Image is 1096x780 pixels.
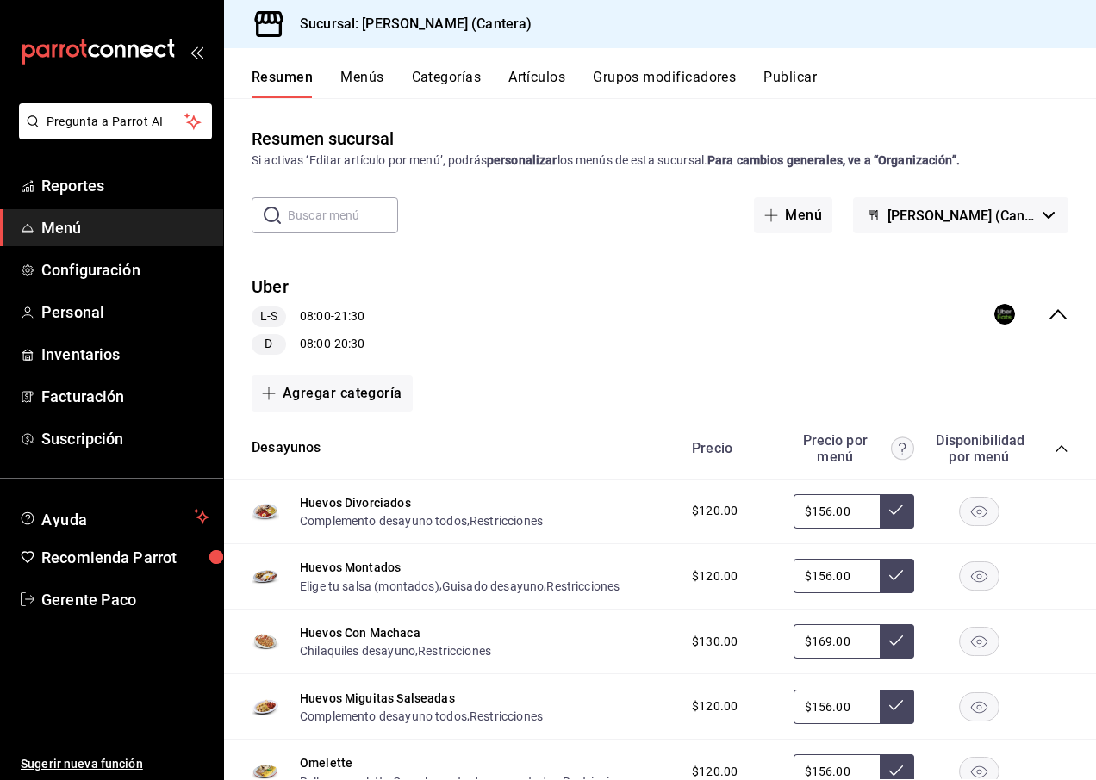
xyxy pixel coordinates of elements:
[794,690,880,724] input: Sin ajuste
[258,335,279,353] span: D
[21,755,209,773] span: Sugerir nueva función
[692,502,738,520] span: $120.00
[707,153,960,167] strong: Para cambios generales, ve a “Organización”.
[252,498,279,525] img: Preview
[252,562,279,590] img: Preview
[300,576,620,594] div: , ,
[41,506,187,527] span: Ayuda
[412,69,482,98] button: Categorías
[252,152,1068,170] div: Si activas ‘Editar artículo por menú’, podrás los menús de esta sucursal.
[300,559,401,576] button: Huevos Montados
[300,690,455,707] button: Huevos Miguitas Salseadas
[252,628,279,655] img: Preview
[19,103,212,139] button: Pregunta a Parrot AI
[252,334,364,355] div: 08:00 - 20:30
[41,174,209,197] span: Reportes
[1055,442,1068,455] button: collapse-category-row
[470,512,543,529] button: Restricciones
[190,45,203,59] button: open_drawer_menu
[224,261,1096,368] div: collapse-menu-row
[300,624,420,641] button: Huevos Con Machaca
[252,126,394,152] div: Resumen sucursal
[300,641,491,659] div: ,
[286,14,532,34] h3: Sucursal: [PERSON_NAME] (Cantera)
[41,427,209,450] span: Suscripción
[794,494,880,529] input: Sin ajuste
[675,440,785,456] div: Precio
[300,511,543,529] div: ,
[252,693,279,721] img: Preview
[288,198,398,232] input: Buscar menú
[300,494,411,511] button: Huevos Divorciados
[794,559,880,593] input: Sin ajuste
[252,375,413,412] button: Agregar categoría
[47,113,185,131] span: Pregunta a Parrot AI
[300,708,467,725] button: Complemento desayuno todos
[692,697,738,715] span: $120.00
[300,512,467,529] button: Complemento desayuno todos
[418,642,491,659] button: Restricciones
[593,69,736,98] button: Grupos modificadores
[546,578,620,595] button: Restricciones
[252,275,289,300] button: Uber
[794,624,880,659] input: Sin ajuste
[763,69,817,98] button: Publicar
[252,306,364,327] div: 08:00 - 21:30
[41,546,209,569] span: Recomienda Parrot
[41,343,209,366] span: Inventarios
[936,432,1022,465] div: Disponibilidad por menú
[794,432,914,465] div: Precio por menú
[300,754,352,771] button: Omelette
[754,197,832,233] button: Menú
[253,307,284,325] span: L-S
[487,153,557,167] strong: personalizar
[887,207,1036,224] span: [PERSON_NAME] (Cantera)
[692,567,738,585] span: $120.00
[300,707,543,725] div: ,
[692,633,738,651] span: $130.00
[41,258,209,282] span: Configuración
[470,708,543,725] button: Restricciones
[41,385,209,408] span: Facturación
[508,69,565,98] button: Artículos
[340,69,383,98] button: Menús
[442,578,544,595] button: Guisado desayuno
[300,642,415,659] button: Chilaquiles desayuno
[41,216,209,239] span: Menú
[252,69,1096,98] div: navigation tabs
[41,300,209,324] span: Personal
[41,588,209,611] span: Gerente Paco
[300,578,439,595] button: Elige tu salsa (montados)
[853,197,1068,233] button: [PERSON_NAME] (Cantera)
[12,125,212,143] a: Pregunta a Parrot AI
[252,438,321,458] button: Desayunos
[252,69,313,98] button: Resumen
